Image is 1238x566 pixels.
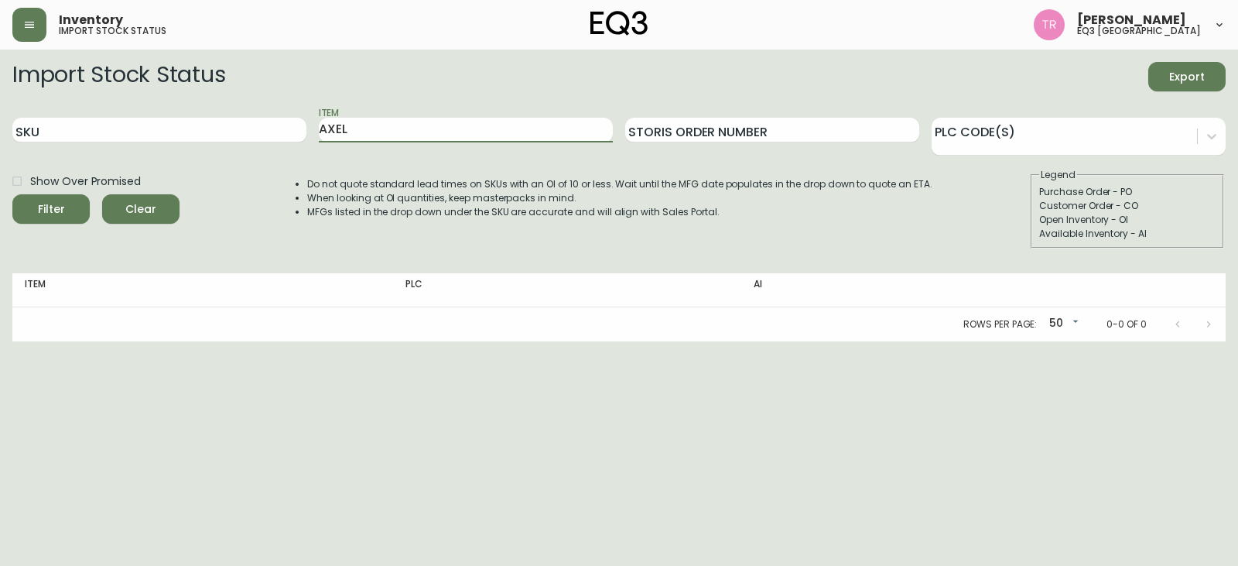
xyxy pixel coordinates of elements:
h5: eq3 [GEOGRAPHIC_DATA] [1077,26,1201,36]
div: Customer Order - CO [1039,199,1216,213]
li: MFGs listed in the drop down under the SKU are accurate and will align with Sales Portal. [307,205,932,219]
div: Open Inventory - OI [1039,213,1216,227]
span: Inventory [59,14,123,26]
div: Available Inventory - AI [1039,227,1216,241]
span: Clear [115,200,167,219]
span: Show Over Promised [30,173,141,190]
p: Rows per page: [963,317,1037,331]
legend: Legend [1039,168,1077,182]
button: Clear [102,194,180,224]
div: 50 [1043,311,1082,337]
img: logo [590,11,648,36]
span: [PERSON_NAME] [1077,14,1186,26]
th: PLC [393,273,741,307]
button: Export [1148,62,1226,91]
div: Purchase Order - PO [1039,185,1216,199]
h2: Import Stock Status [12,62,225,91]
img: 214b9049a7c64896e5c13e8f38ff7a87 [1034,9,1065,40]
span: Export [1161,67,1213,87]
th: AI [741,273,1019,307]
li: Do not quote standard lead times on SKUs with an OI of 10 or less. Wait until the MFG date popula... [307,177,932,191]
th: Item [12,273,393,307]
h5: import stock status [59,26,166,36]
button: Filter [12,194,90,224]
li: When looking at OI quantities, keep masterpacks in mind. [307,191,932,205]
p: 0-0 of 0 [1106,317,1147,331]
